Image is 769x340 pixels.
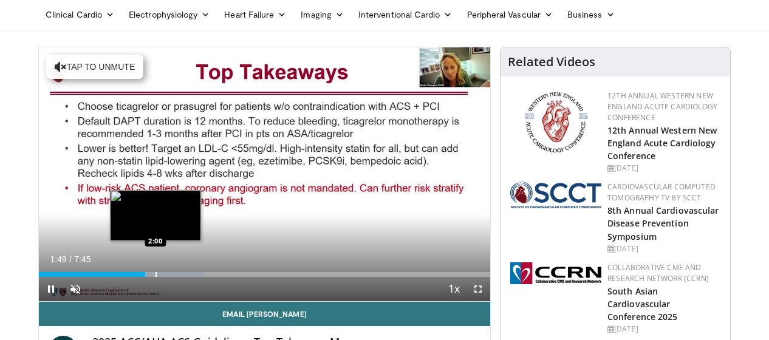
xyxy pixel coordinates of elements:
[510,182,601,208] img: 51a70120-4f25-49cc-93a4-67582377e75f.png.150x105_q85_autocrop_double_scale_upscale_version-0.2.png
[607,90,717,123] a: 12th Annual Western New England Acute Cardiology Conference
[510,262,601,284] img: a04ee3ba-8487-4636-b0fb-5e8d268f3737.png.150x105_q85_autocrop_double_scale_upscale_version-0.2.png
[121,2,217,27] a: Electrophysiology
[38,2,121,27] a: Clinical Cardio
[466,277,490,301] button: Fullscreen
[39,277,63,301] button: Pause
[460,2,560,27] a: Peripheral Vascular
[50,254,66,264] span: 1:49
[39,272,490,277] div: Progress Bar
[607,262,709,284] a: Collaborative CME and Research Network (CCRN)
[69,254,72,264] span: /
[39,302,490,326] a: Email [PERSON_NAME]
[607,205,719,242] a: 8th Annual Cardiovascular Disease Prevention Symposium
[63,277,87,301] button: Unmute
[74,254,91,264] span: 7:45
[607,243,720,254] div: [DATE]
[607,124,717,161] a: 12th Annual Western New England Acute Cardiology Conference
[217,2,293,27] a: Heart Failure
[508,55,595,69] h4: Related Videos
[46,55,143,79] button: Tap to unmute
[607,285,678,322] a: South Asian Cardiovascular Conference 2025
[110,190,201,241] img: image.jpeg
[607,182,716,203] a: Cardiovascular Computed Tomography TV by SCCT
[560,2,622,27] a: Business
[442,277,466,301] button: Playback Rate
[607,324,720,335] div: [DATE]
[607,163,720,174] div: [DATE]
[39,47,490,302] video-js: Video Player
[351,2,460,27] a: Interventional Cardio
[522,90,590,154] img: 0954f259-7907-4053-a817-32a96463ecc8.png.150x105_q85_autocrop_double_scale_upscale_version-0.2.png
[293,2,351,27] a: Imaging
